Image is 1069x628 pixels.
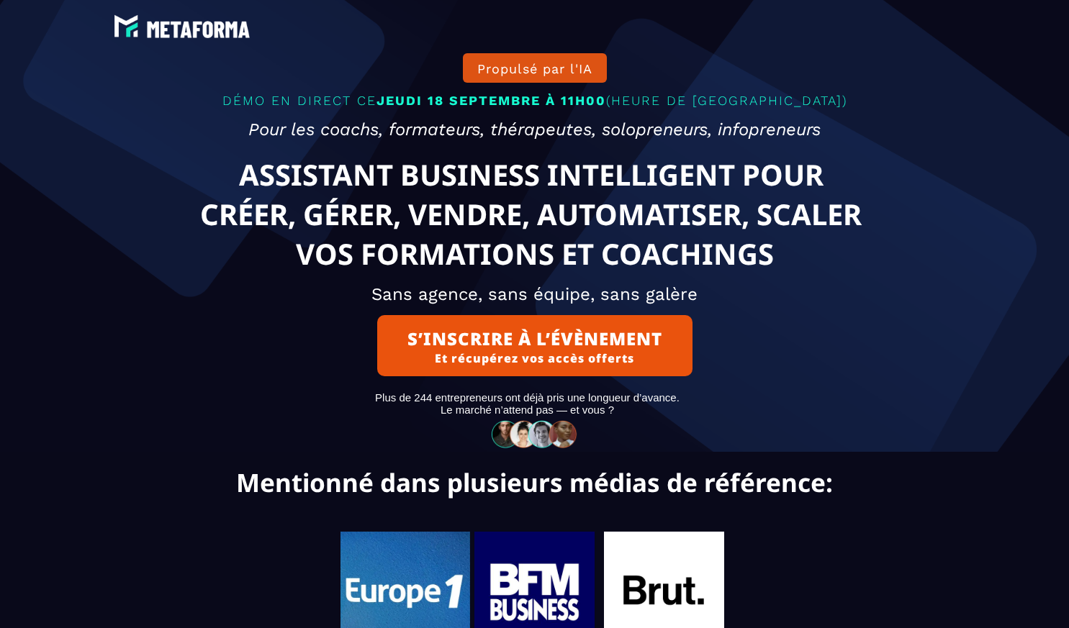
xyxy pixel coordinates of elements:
[110,11,254,42] img: e6894688e7183536f91f6cf1769eef69_LOGO_BLANC.png
[463,53,607,83] button: Propulsé par l'IA
[377,315,693,376] button: S’INSCRIRE À L’ÉVÈNEMENTEt récupérez vos accès offerts
[487,419,582,449] img: 32586e8465b4242308ef789b458fc82f_community-people.png
[152,151,917,277] text: ASSISTANT BUSINESS INTELLIGENT POUR CRÉER, GÉRER, VENDRE, AUTOMATISER, SCALER VOS FORMATIONS ET C...
[85,277,985,311] h2: Sans agence, sans équipe, sans galère
[85,112,985,147] h2: Pour les coachs, formateurs, thérapeutes, solopreneurs, infopreneurs
[11,465,1058,503] text: Mentionné dans plusieurs médias de référence:
[376,93,606,108] span: JEUDI 18 SEPTEMBRE À 11H00
[71,388,985,419] text: Plus de 244 entrepreneurs ont déjà pris une longueur d’avance. Le marché n’attend pas — et vous ?
[85,89,985,112] p: DÉMO EN DIRECT CE (HEURE DE [GEOGRAPHIC_DATA])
